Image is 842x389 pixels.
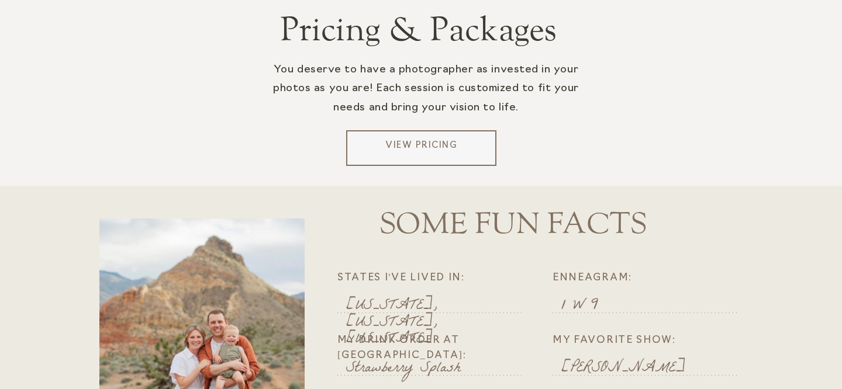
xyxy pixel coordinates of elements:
[334,206,692,230] h1: SOME FUN FACTS
[561,361,743,375] p: [PERSON_NAME]
[337,270,536,288] p: States I've lived IN:
[561,298,743,312] p: 1 W 9
[346,361,527,375] p: Strawberry Splash
[553,333,751,350] p: My favorite Show:
[337,333,536,350] p: My drink order at [GEOGRAPHIC_DATA]:
[346,298,527,312] p: [US_STATE], [US_STATE], [US_STATE]
[553,270,751,288] p: Enneagram:
[351,140,492,157] a: View Pricing
[271,12,565,50] h2: Pricing & Packages
[256,61,596,135] p: You deserve to have a photographer as invested in your photos as you are! Each session is customi...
